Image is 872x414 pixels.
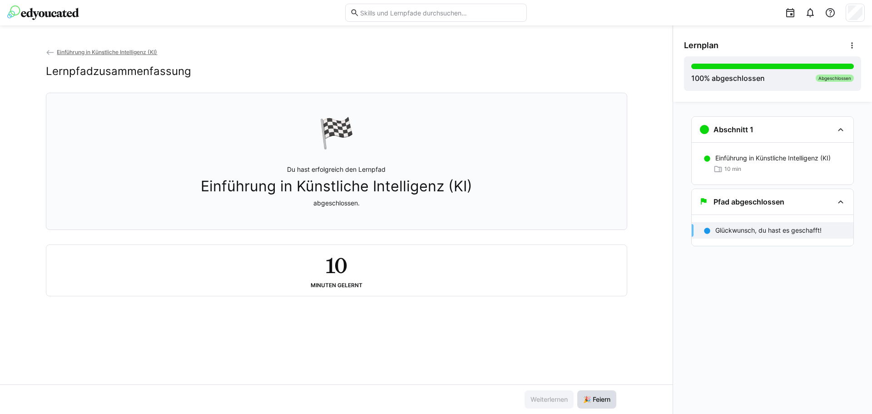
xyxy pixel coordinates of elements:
[691,73,765,84] div: % abgeschlossen
[713,125,753,134] h3: Abschnitt 1
[311,282,362,289] div: Minuten gelernt
[318,115,355,150] div: 🏁
[713,197,784,206] h3: Pfad abgeschlossen
[577,390,616,409] button: 🎉 Feiern
[715,154,831,163] p: Einführung in Künstliche Intelligenz (KI)
[529,395,569,404] span: Weiterlernen
[816,75,854,82] div: Abgeschlossen
[715,226,822,235] p: Glückwunsch, du hast es geschafft!
[46,49,158,55] a: Einführung in Künstliche Intelligenz (KI)
[46,65,191,78] h2: Lernpfadzusammenfassung
[201,178,472,195] span: Einführung in Künstliche Intelligenz (KI)
[326,252,347,279] h2: 10
[359,9,522,17] input: Skills und Lernpfade durchsuchen…
[525,390,574,409] button: Weiterlernen
[57,49,157,55] span: Einführung in Künstliche Intelligenz (KI)
[691,74,704,83] span: 100
[724,165,741,173] span: 10 min
[684,40,718,50] span: Lernplan
[582,395,612,404] span: 🎉 Feiern
[201,165,472,208] p: Du hast erfolgreich den Lernpfad abgeschlossen.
